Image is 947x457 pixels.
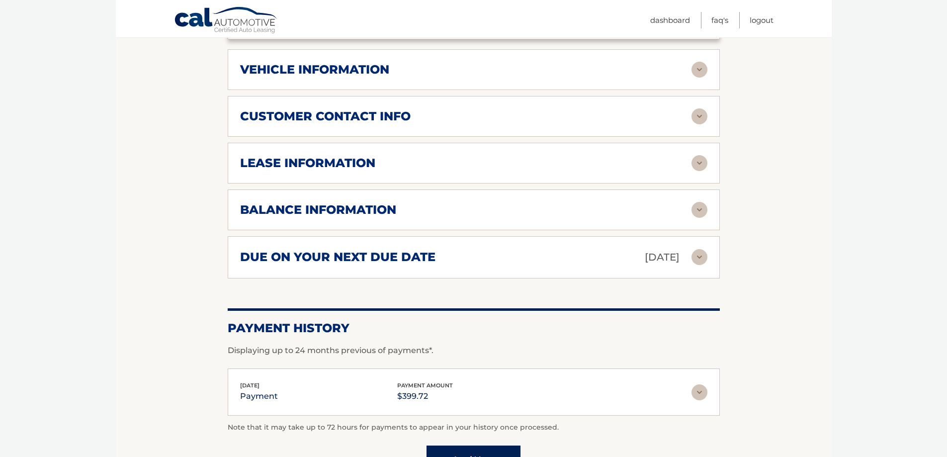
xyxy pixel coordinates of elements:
h2: Payment History [228,321,720,336]
h2: vehicle information [240,62,389,77]
img: accordion-rest.svg [691,155,707,171]
img: accordion-rest.svg [691,384,707,400]
h2: customer contact info [240,109,411,124]
img: accordion-rest.svg [691,202,707,218]
img: accordion-rest.svg [691,249,707,265]
a: Logout [750,12,774,28]
h2: balance information [240,202,396,217]
h2: lease information [240,156,375,171]
a: Dashboard [650,12,690,28]
span: [DATE] [240,382,259,389]
h2: due on your next due date [240,250,435,265]
img: accordion-rest.svg [691,108,707,124]
a: Cal Automotive [174,6,278,35]
p: Note that it may take up to 72 hours for payments to appear in your history once processed. [228,422,720,434]
span: payment amount [397,382,453,389]
img: accordion-rest.svg [691,62,707,78]
p: $399.72 [397,389,453,403]
p: payment [240,389,278,403]
p: [DATE] [645,249,680,266]
a: FAQ's [711,12,728,28]
p: Displaying up to 24 months previous of payments*. [228,345,720,357]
